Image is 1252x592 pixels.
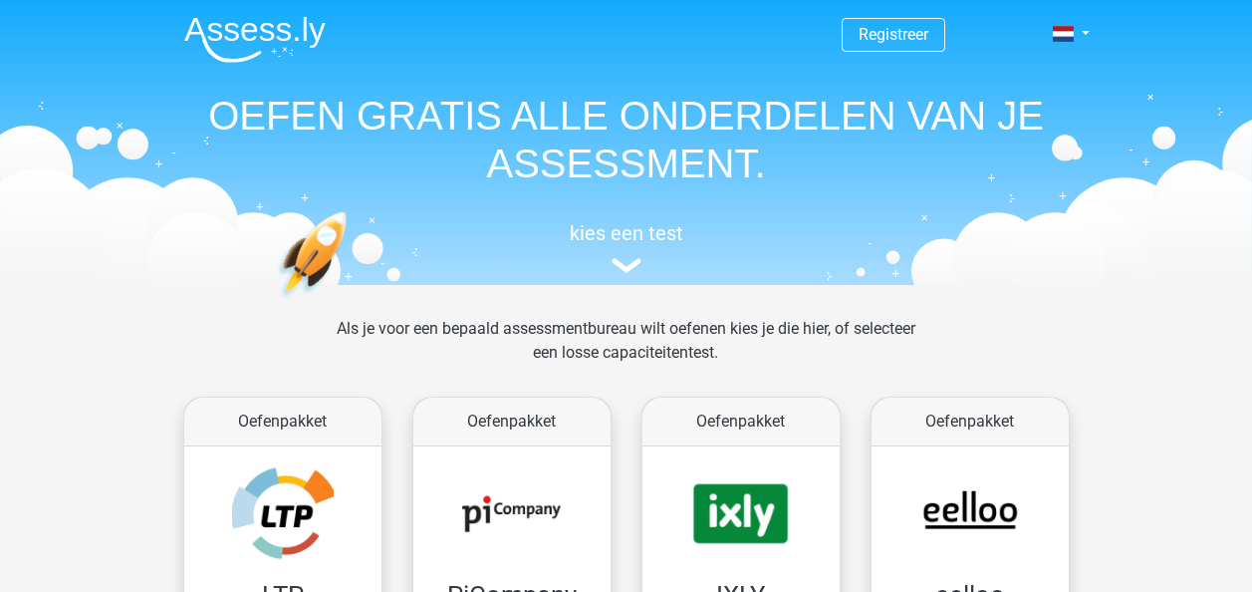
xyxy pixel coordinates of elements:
[184,16,326,63] img: Assessly
[168,221,1085,274] a: kies een test
[168,221,1085,245] h5: kies een test
[168,92,1085,187] h1: OEFEN GRATIS ALLE ONDERDELEN VAN JE ASSESSMENT.
[859,25,928,44] a: Registreer
[278,211,424,392] img: oefenen
[612,258,641,273] img: assessment
[321,317,931,389] div: Als je voor een bepaald assessmentbureau wilt oefenen kies je die hier, of selecteer een losse ca...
